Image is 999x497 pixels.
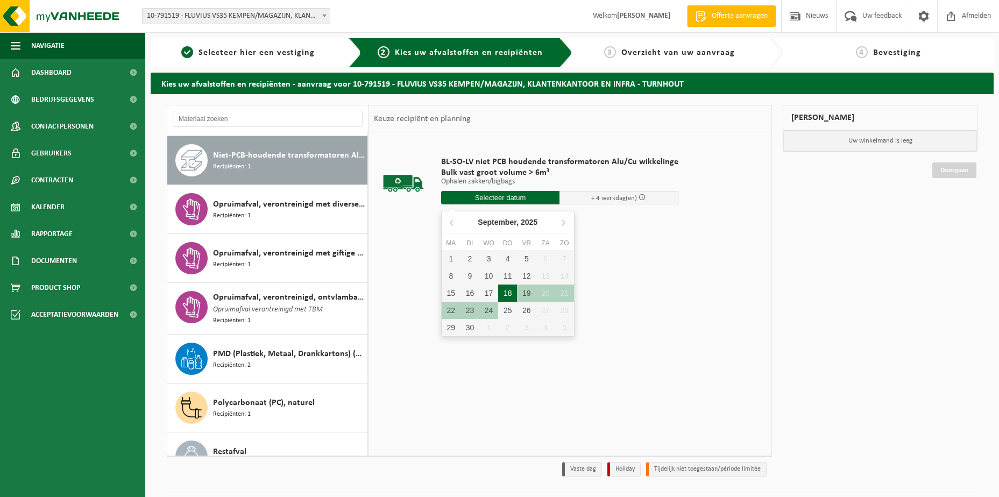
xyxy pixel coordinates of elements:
p: Ophalen zakken/bigbags [441,178,678,186]
span: Bevestiging [873,48,921,57]
span: 3 [604,46,616,58]
div: 9 [460,267,479,285]
span: Rapportage [31,221,73,247]
div: [PERSON_NAME] [783,105,977,131]
span: Kalender [31,194,65,221]
div: 1 [442,250,460,267]
p: Uw winkelmand is leeg [783,131,977,151]
span: Opruimafval, verontreinigd, ontvlambaar [213,291,365,304]
span: Acceptatievoorwaarden [31,301,118,328]
span: Navigatie [31,32,65,59]
div: wo [479,238,498,248]
div: 15 [442,285,460,302]
span: + 4 werkdag(en) [591,195,637,202]
div: 4 [498,250,517,267]
span: 4 [856,46,868,58]
strong: [PERSON_NAME] [617,12,671,20]
div: 1 [479,319,498,336]
div: 26 [517,302,536,319]
div: 19 [517,285,536,302]
div: 3 [517,319,536,336]
div: 12 [517,267,536,285]
span: Contactpersonen [31,113,94,140]
button: PMD (Plastiek, Metaal, Drankkartons) (bedrijven) Recipiënten: 2 [167,335,368,384]
div: zo [555,238,574,248]
div: 18 [498,285,517,302]
div: 5 [517,250,536,267]
span: Restafval [213,445,246,458]
span: Contracten [31,167,73,194]
span: Dashboard [31,59,72,86]
span: 1 [181,46,193,58]
span: Opruimafval, verontreinigd met diverse gevaarlijke afvalstoffen [213,198,365,211]
div: 22 [442,302,460,319]
div: 16 [460,285,479,302]
div: 24 [479,302,498,319]
div: 2 [498,319,517,336]
div: 2 [460,250,479,267]
div: ma [442,238,460,248]
span: Kies uw afvalstoffen en recipiënten [395,48,543,57]
div: 29 [442,319,460,336]
div: di [460,238,479,248]
li: Holiday [607,462,641,477]
span: Polycarbonaat (PC), naturel [213,396,315,409]
span: Overzicht van uw aanvraag [621,48,735,57]
input: Selecteer datum [441,191,560,204]
span: Opruimafval, verontreinigd met giftige stoffen, verpakt in vaten [213,247,365,260]
span: Niet-PCB-houdende transformatoren Alu/Cu wikkelingen [213,149,365,162]
span: PMD (Plastiek, Metaal, Drankkartons) (bedrijven) [213,347,365,360]
span: 2 [378,46,389,58]
h2: Kies uw afvalstoffen en recipiënten - aanvraag voor 10-791519 - FLUVIUS VS35 KEMPEN/MAGAZIJN, KLA... [151,73,994,94]
span: 10-791519 - FLUVIUS VS35 KEMPEN/MAGAZIJN, KLANTENKANTOOR EN INFRA - TURNHOUT [143,9,330,24]
span: 10-791519 - FLUVIUS VS35 KEMPEN/MAGAZIJN, KLANTENKANTOOR EN INFRA - TURNHOUT [142,8,330,24]
span: Bulk vast groot volume > 6m³ [441,167,678,178]
i: 2025 [521,218,537,226]
span: Bedrijfsgegevens [31,86,94,113]
div: 3 [479,250,498,267]
div: 17 [479,285,498,302]
button: Opruimafval, verontreinigd met diverse gevaarlijke afvalstoffen Recipiënten: 1 [167,185,368,234]
button: Opruimafval, verontreinigd, ontvlambaar Opruimafval verontreinigd met TBM Recipiënten: 1 [167,283,368,335]
button: Restafval [167,432,368,481]
input: Materiaal zoeken [173,111,363,127]
span: Gebruikers [31,140,72,167]
div: 25 [498,302,517,319]
div: do [498,238,517,248]
button: Opruimafval, verontreinigd met giftige stoffen, verpakt in vaten Recipiënten: 1 [167,234,368,283]
span: Recipiënten: 1 [213,316,251,326]
div: Keuze recipiënt en planning [369,105,476,132]
a: Doorgaan [932,162,976,178]
div: 30 [460,319,479,336]
span: BL-SO-LV niet PCB houdende transformatoren Alu/Cu wikkelinge [441,157,678,167]
a: 1Selecteer hier een vestiging [156,46,340,59]
button: Polycarbonaat (PC), naturel Recipiënten: 1 [167,384,368,432]
div: 10 [479,267,498,285]
span: Recipiënten: 1 [213,162,251,172]
span: Opruimafval verontreinigd met TBM [213,304,323,316]
span: Selecteer hier een vestiging [199,48,315,57]
div: 8 [442,267,460,285]
div: 23 [460,302,479,319]
a: Offerte aanvragen [687,5,776,27]
li: Tijdelijk niet toegestaan/période limitée [646,462,767,477]
div: September, [473,214,542,231]
span: Recipiënten: 1 [213,260,251,270]
span: Recipiënten: 2 [213,360,251,371]
div: za [536,238,555,248]
div: vr [517,238,536,248]
div: 11 [498,267,517,285]
span: Offerte aanvragen [709,11,770,22]
span: Product Shop [31,274,80,301]
li: Vaste dag [562,462,602,477]
span: Recipiënten: 1 [213,409,251,420]
button: Niet-PCB-houdende transformatoren Alu/Cu wikkelingen Recipiënten: 1 [167,136,368,185]
span: Recipiënten: 1 [213,211,251,221]
span: Documenten [31,247,77,274]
